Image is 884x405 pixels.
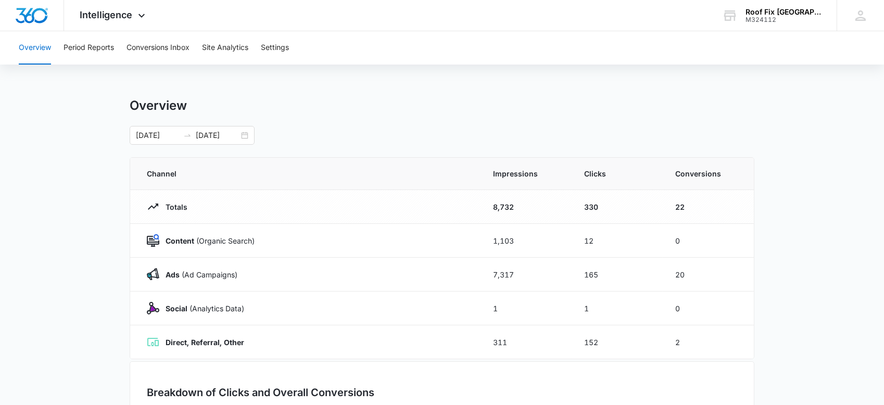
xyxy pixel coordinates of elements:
button: Period Reports [64,31,114,65]
span: Impressions [493,168,559,179]
span: swap-right [183,131,192,140]
button: Conversions Inbox [127,31,190,65]
h1: Overview [130,98,187,113]
button: Settings [261,31,289,65]
span: Intelligence [80,9,133,20]
span: Channel [147,168,468,179]
input: Start date [136,130,179,141]
td: 1 [481,292,572,325]
img: Content [147,234,159,247]
img: Social [147,302,159,314]
td: 20 [663,258,754,292]
td: 311 [481,325,572,359]
td: 2 [663,325,754,359]
img: Ads [147,268,159,281]
div: account name [746,8,822,16]
strong: Social [166,304,187,313]
td: 7,317 [481,258,572,292]
button: Overview [19,31,51,65]
td: 0 [663,224,754,258]
div: account id [746,16,822,23]
td: 330 [572,190,663,224]
span: to [183,131,192,140]
td: 8,732 [481,190,572,224]
strong: Ads [166,270,180,279]
td: 0 [663,292,754,325]
p: (Organic Search) [159,235,255,246]
td: 1,103 [481,224,572,258]
td: 152 [572,325,663,359]
td: 1 [572,292,663,325]
h3: Breakdown of Clicks and Overall Conversions [147,385,374,400]
p: Totals [159,201,187,212]
td: 165 [572,258,663,292]
button: Site Analytics [202,31,248,65]
span: Conversions [675,168,737,179]
strong: Direct, Referral, Other [166,338,244,347]
td: 22 [663,190,754,224]
span: Clicks [584,168,650,179]
td: 12 [572,224,663,258]
input: End date [196,130,239,141]
p: (Ad Campaigns) [159,269,237,280]
p: (Analytics Data) [159,303,244,314]
strong: Content [166,236,194,245]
